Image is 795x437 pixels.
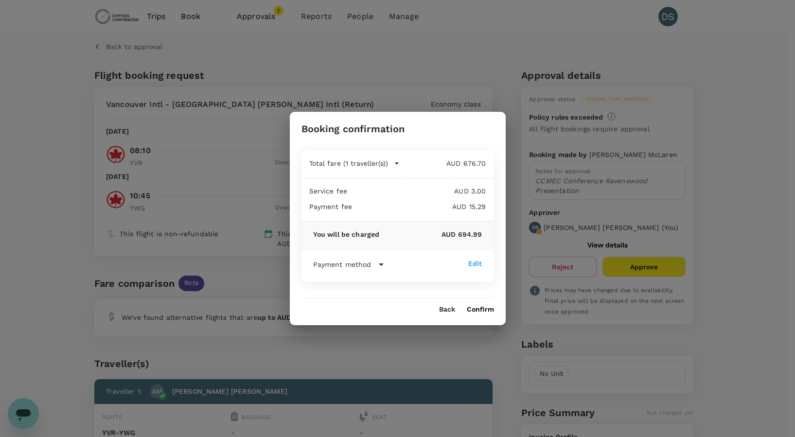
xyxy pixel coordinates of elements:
[313,260,371,269] p: Payment method
[313,229,380,239] p: You will be charged
[309,186,348,196] p: Service fee
[309,202,353,211] p: Payment fee
[400,158,486,168] p: AUD 676.70
[352,202,486,211] p: AUD 15.29
[468,259,482,268] div: Edit
[439,306,455,314] button: Back
[309,158,400,168] button: Total fare (1 traveller(s))
[347,186,486,196] p: AUD 3.00
[467,306,494,314] button: Confirm
[301,123,405,135] h3: Booking confirmation
[379,229,482,239] p: AUD 694.99
[309,158,388,168] p: Total fare (1 traveller(s))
